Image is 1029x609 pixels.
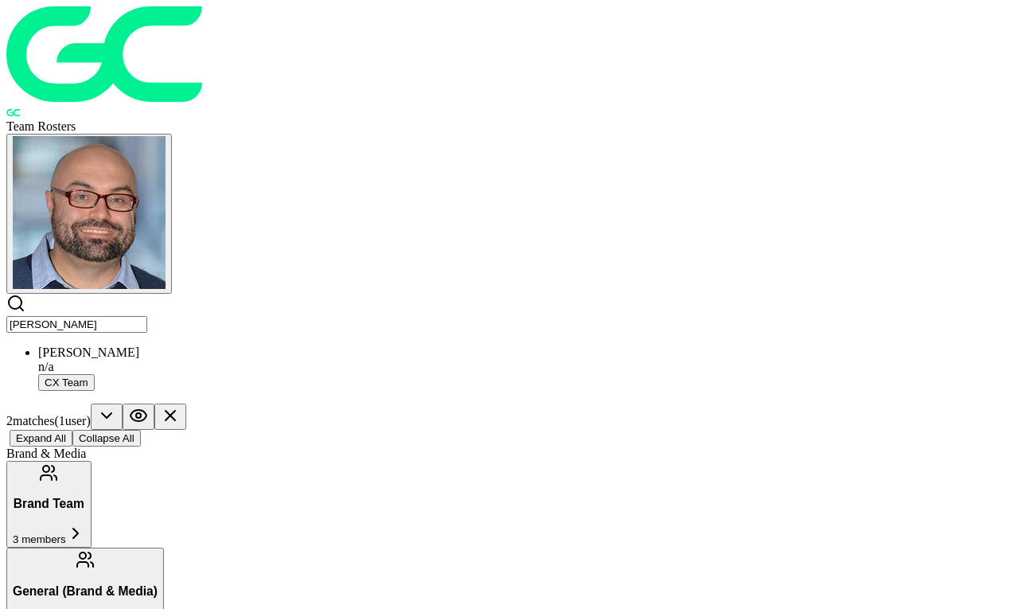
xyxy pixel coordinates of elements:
span: Brand & Media [6,447,86,460]
button: CX Team [38,374,95,391]
h3: General (Brand & Media) [13,584,158,599]
div: [PERSON_NAME] [38,345,1023,360]
button: Hide teams without matches [123,404,154,430]
input: Search by name, team, specialty, or title... [6,316,147,333]
button: Brand Team3 members [6,461,92,548]
span: 2 match es ( 1 user ) [6,414,91,427]
button: Scroll to next match [91,404,123,430]
button: Expand All [10,430,72,447]
span: 3 members [13,533,66,545]
span: Team Rosters [6,119,76,133]
h3: Brand Team [13,497,85,511]
button: Clear search [154,404,186,430]
div: n/a [38,360,1023,374]
button: Collapse All [72,430,141,447]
